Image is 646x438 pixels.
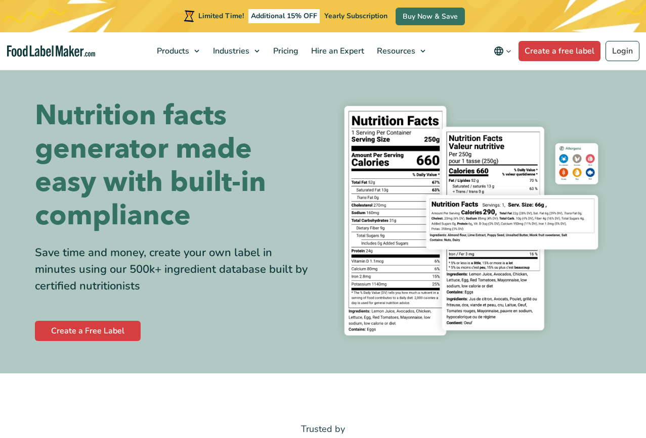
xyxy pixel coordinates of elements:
[371,32,430,70] a: Resources
[248,9,320,23] span: Additional 15% OFF
[35,321,141,341] a: Create a Free Label
[207,32,265,70] a: Industries
[396,8,465,25] a: Buy Now & Save
[35,99,316,232] h1: Nutrition facts generator made easy with built-in compliance
[487,41,519,61] button: Change language
[267,32,303,70] a: Pricing
[7,45,96,57] a: Food Label Maker homepage
[35,245,316,295] div: Save time and money, create your own label in minutes using our 500k+ ingredient database built b...
[374,45,416,57] span: Resources
[324,11,387,21] span: Yearly Subscription
[198,11,244,21] span: Limited Time!
[35,422,612,436] p: Trusted by
[308,45,365,57] span: Hire an Expert
[606,41,639,61] a: Login
[151,32,204,70] a: Products
[305,32,368,70] a: Hire an Expert
[270,45,299,57] span: Pricing
[519,41,600,61] a: Create a free label
[210,45,250,57] span: Industries
[154,45,190,57] span: Products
